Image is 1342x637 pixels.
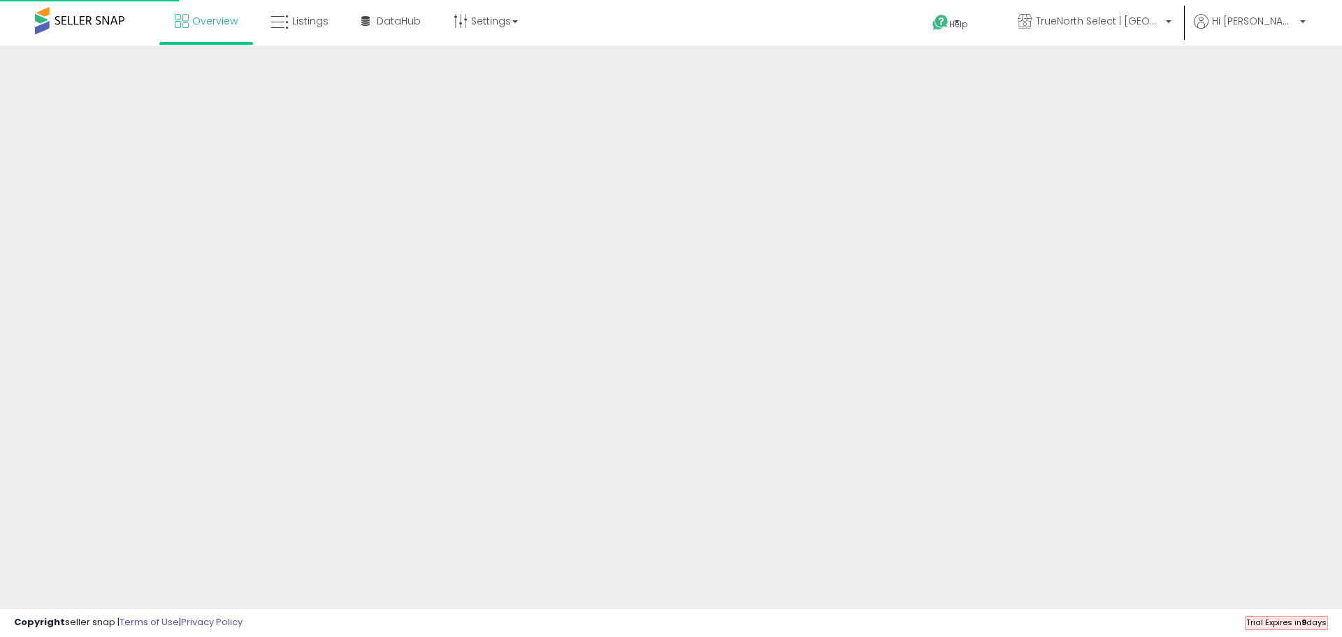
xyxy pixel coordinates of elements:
a: Privacy Policy [181,615,243,629]
div: seller snap | | [14,616,243,629]
span: Listings [292,14,329,28]
span: Trial Expires in days [1246,617,1327,628]
strong: Copyright [14,615,65,629]
span: Overview [192,14,238,28]
span: Help [949,18,968,30]
a: Help [921,3,995,45]
a: Hi [PERSON_NAME] [1194,14,1306,45]
i: Get Help [932,14,949,31]
a: Terms of Use [120,615,179,629]
span: Hi [PERSON_NAME] [1212,14,1296,28]
span: TrueNorth Select | [GEOGRAPHIC_DATA] [1036,14,1162,28]
span: DataHub [377,14,421,28]
b: 9 [1301,617,1306,628]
